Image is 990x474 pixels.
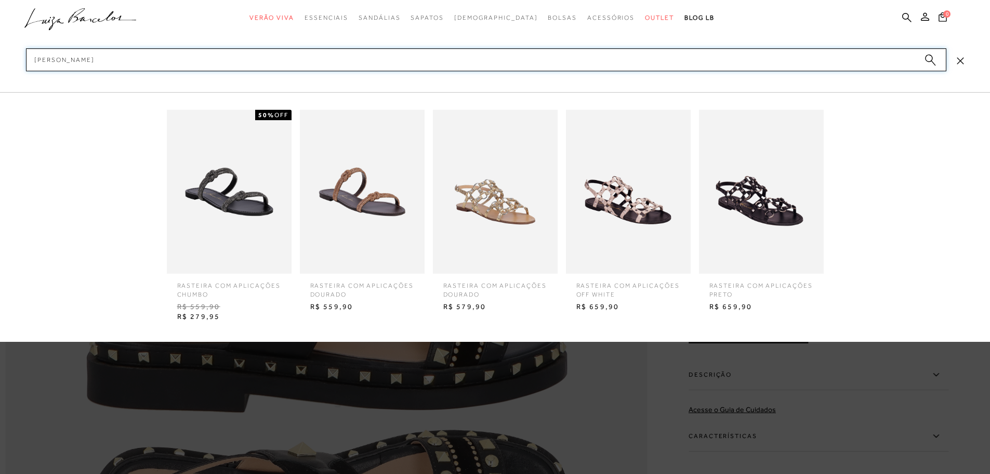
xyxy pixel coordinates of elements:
[645,8,674,28] a: categoryNavScreenReaderText
[548,8,577,28] a: categoryNavScreenReaderText
[702,299,821,315] span: R$ 659,90
[305,8,348,28] a: categoryNavScreenReaderText
[297,110,427,314] a: RASTEIRA COM APLICAÇÕES DOURADO RASTEIRA COM APLICAÇÕES DOURADO R$ 559,90
[302,274,422,299] span: RASTEIRA COM APLICAÇÕES DOURADO
[305,14,348,21] span: Essenciais
[249,14,294,21] span: Verão Viva
[26,48,946,71] input: Buscar.
[454,8,538,28] a: noSubCategoriesText
[684,8,715,28] a: BLOG LB
[569,274,688,299] span: RASTEIRA COM APLICAÇÕES OFF WHITE
[359,8,400,28] a: categoryNavScreenReaderText
[169,309,289,325] span: R$ 279,95
[435,274,555,299] span: RASTEIRA COM APLICAÇÕES DOURADO
[169,299,289,315] span: R$ 559,90
[164,110,294,325] a: RASTEIRA COM APLICAÇÕES CHUMBO 50%OFF RASTEIRA COM APLICAÇÕES CHUMBO R$ 559,90 R$ 279,95
[249,8,294,28] a: categoryNavScreenReaderText
[300,110,425,274] img: RASTEIRA COM APLICAÇÕES DOURADO
[435,299,555,315] span: R$ 579,90
[274,111,288,119] span: OFF
[169,274,289,299] span: RASTEIRA COM APLICAÇÕES CHUMBO
[702,274,821,299] span: RASTEIRA COM APLICAÇÕES PRETO
[569,299,688,315] span: R$ 659,90
[943,10,951,18] span: 0
[548,14,577,21] span: Bolsas
[433,110,558,274] img: RASTEIRA COM APLICAÇÕES DOURADO
[359,14,400,21] span: Sandálias
[566,110,691,274] img: RASTEIRA COM APLICAÇÕES OFF WHITE
[167,110,292,274] img: RASTEIRA COM APLICAÇÕES CHUMBO
[454,14,538,21] span: [DEMOGRAPHIC_DATA]
[302,299,422,315] span: R$ 559,90
[411,14,443,21] span: Sapatos
[645,14,674,21] span: Outlet
[258,111,274,119] strong: 50%
[699,110,824,274] img: RASTEIRA COM APLICAÇÕES PRETO
[587,14,635,21] span: Acessórios
[696,110,826,314] a: RASTEIRA COM APLICAÇÕES PRETO RASTEIRA COM APLICAÇÕES PRETO R$ 659,90
[563,110,693,314] a: RASTEIRA COM APLICAÇÕES OFF WHITE RASTEIRA COM APLICAÇÕES OFF WHITE R$ 659,90
[935,11,950,25] button: 0
[430,110,560,314] a: RASTEIRA COM APLICAÇÕES DOURADO RASTEIRA COM APLICAÇÕES DOURADO R$ 579,90
[587,8,635,28] a: categoryNavScreenReaderText
[411,8,443,28] a: categoryNavScreenReaderText
[684,14,715,21] span: BLOG LB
